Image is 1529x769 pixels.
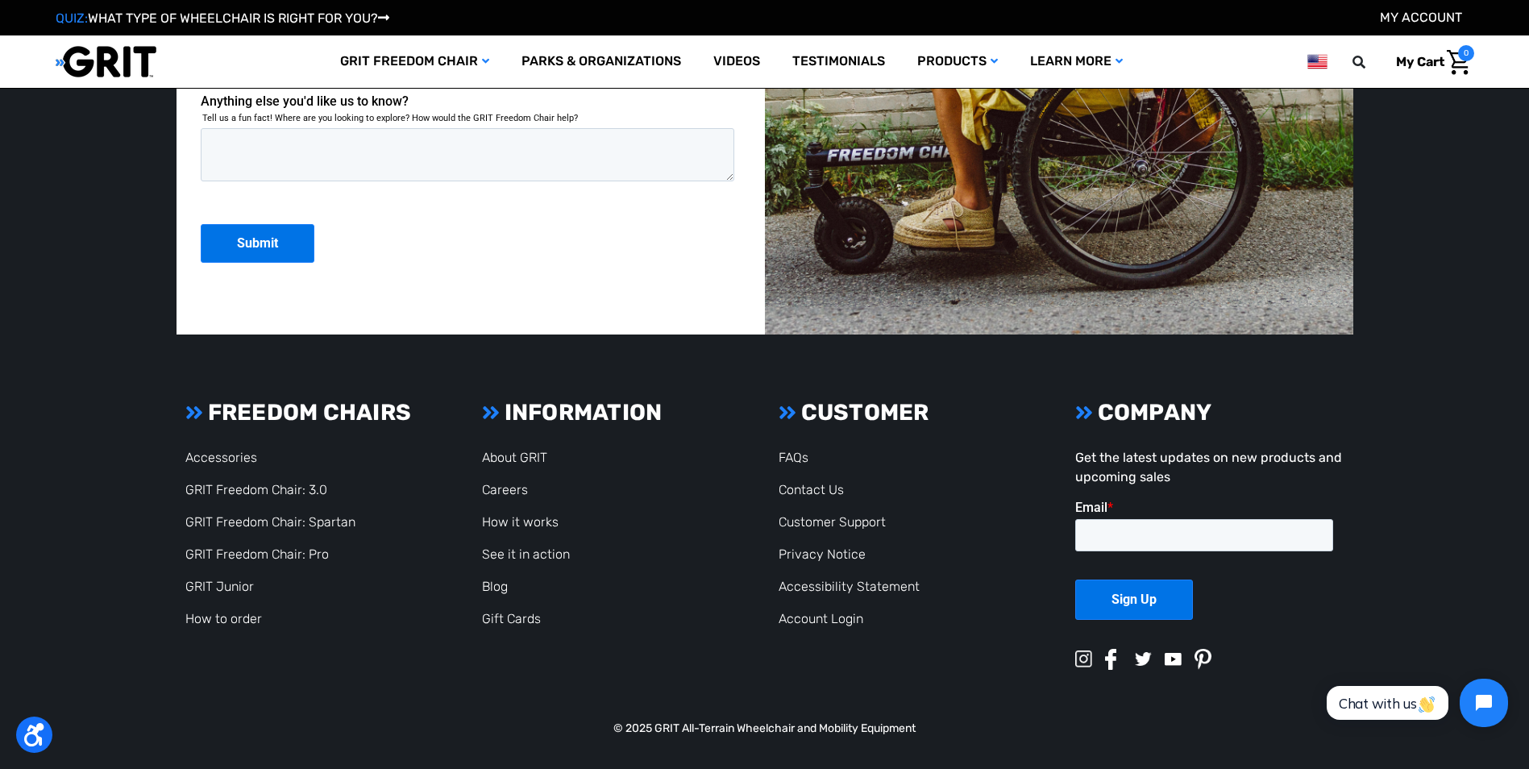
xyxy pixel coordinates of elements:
[505,35,697,88] a: Parks & Organizations
[1384,45,1474,79] a: Cart with 0 items
[1360,45,1384,79] input: Search
[1447,50,1470,75] img: Cart
[270,66,357,81] span: Phone Number
[185,482,327,497] a: GRIT Freedom Chair: 3.0
[1309,665,1522,741] iframe: Tidio Chat
[779,450,808,465] a: FAQs
[185,450,257,465] a: Accessories
[185,611,262,626] a: How to order
[56,10,88,26] span: QUIZ:
[324,35,505,88] a: GRIT Freedom Chair
[779,514,886,530] a: Customer Support
[482,547,570,562] a: See it in action
[185,514,355,530] a: GRIT Freedom Chair: Spartan
[1458,45,1474,61] span: 0
[779,547,866,562] a: Privacy Notice
[697,35,776,88] a: Videos
[901,35,1014,88] a: Products
[1396,54,1444,69] span: My Cart
[482,611,541,626] a: Gift Cards
[185,399,453,426] h3: FREEDOM CHAIRS
[779,611,863,626] a: Account Login
[482,579,508,594] a: Blog
[1075,399,1343,426] h3: COMPANY
[1307,52,1327,72] img: us.png
[1075,500,1343,634] iframe: Form 0
[1135,652,1152,666] img: twitter
[1075,448,1343,487] p: Get the latest updates on new products and upcoming sales
[482,514,559,530] a: How it works
[482,450,547,465] a: About GRIT
[1014,35,1139,88] a: Learn More
[56,10,389,26] a: QUIZ:WHAT TYPE OF WHEELCHAIR IS RIGHT FOR YOU?
[56,45,156,78] img: GRIT All-Terrain Wheelchair and Mobility Equipment
[1380,10,1462,25] a: Account
[1075,651,1092,667] img: instagram
[779,399,1046,426] h3: CUSTOMER
[185,547,329,562] a: GRIT Freedom Chair: Pro
[1105,649,1117,670] img: facebook
[1195,649,1211,670] img: pinterest
[185,579,254,594] a: GRIT Junior
[1165,653,1182,666] img: youtube
[482,399,750,426] h3: INFORMATION
[779,579,920,594] a: Accessibility Statement
[482,482,528,497] a: Careers
[776,35,901,88] a: Testimonials
[177,720,1353,737] p: © 2025 GRIT All-Terrain Wheelchair and Mobility Equipment
[779,482,844,497] a: Contact Us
